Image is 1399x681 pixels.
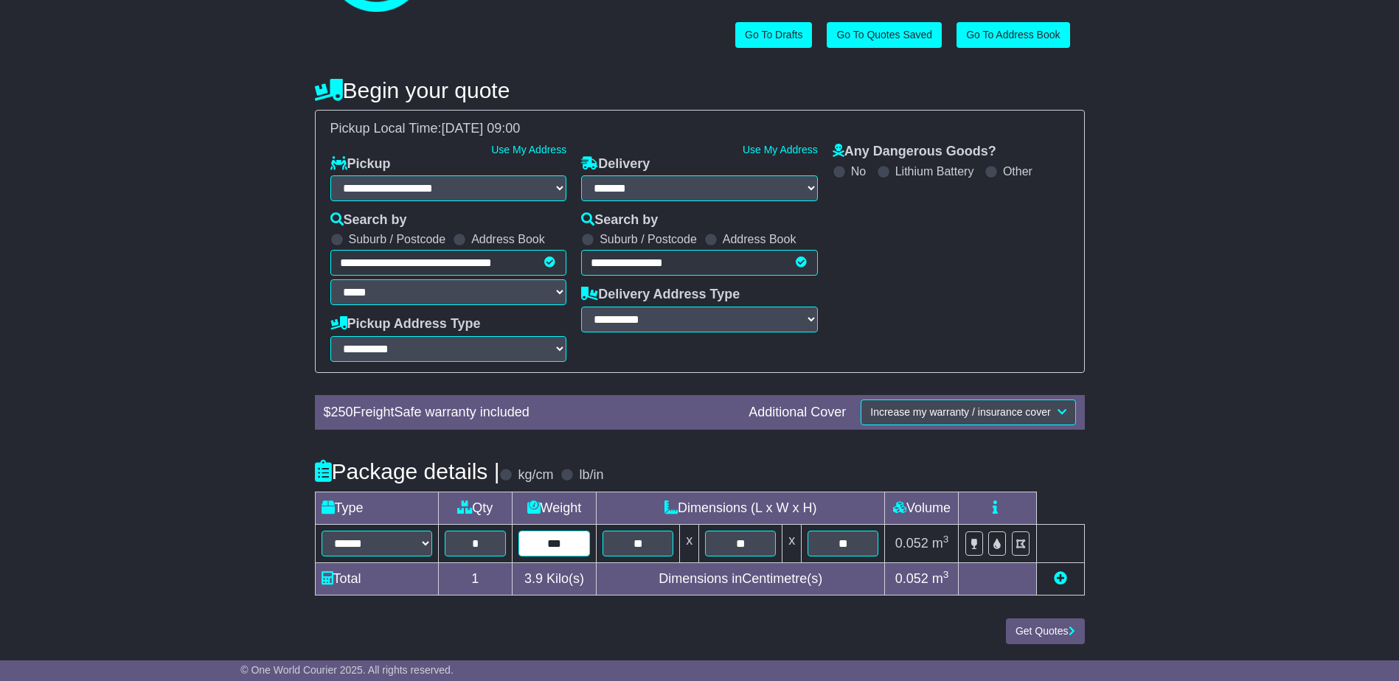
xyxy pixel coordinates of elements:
[330,316,481,332] label: Pickup Address Type
[438,492,512,524] td: Qty
[240,664,454,676] span: © One World Courier 2025. All rights reserved.
[943,534,949,545] sup: 3
[471,232,545,246] label: Address Book
[1006,618,1085,644] button: Get Quotes
[518,467,553,483] label: kg/cm
[442,121,521,136] span: [DATE] 09:00
[581,212,658,228] label: Search by
[524,571,543,586] span: 3.9
[782,524,802,562] td: x
[851,164,866,178] label: No
[833,144,996,160] label: Any Dangerous Goods?
[723,232,796,246] label: Address Book
[932,571,949,586] span: m
[579,467,603,483] label: lb/in
[315,459,500,483] h4: Package details |
[349,232,446,246] label: Suburb / Postcode
[1054,571,1067,586] a: Add new item
[743,144,818,156] a: Use My Address
[885,492,959,524] td: Volume
[330,156,391,172] label: Pickup
[330,212,407,228] label: Search by
[827,22,942,48] a: Go To Quotes Saved
[438,562,512,595] td: 1
[315,562,438,595] td: Total
[870,406,1050,418] span: Increase my warranty / insurance cover
[600,232,697,246] label: Suburb / Postcode
[741,405,853,421] div: Additional Cover
[895,164,974,178] label: Lithium Battery
[512,492,596,524] td: Weight
[932,536,949,551] span: m
[895,536,928,551] span: 0.052
[596,562,884,595] td: Dimensions in Centimetre(s)
[596,492,884,524] td: Dimensions (L x W x H)
[316,405,742,421] div: $ FreightSafe warranty included
[895,571,928,586] span: 0.052
[957,22,1069,48] a: Go To Address Book
[315,492,438,524] td: Type
[491,144,566,156] a: Use My Address
[512,562,596,595] td: Kilo(s)
[861,399,1075,425] button: Increase my warranty / insurance cover
[680,524,699,562] td: x
[323,121,1077,137] div: Pickup Local Time:
[581,287,740,303] label: Delivery Address Type
[315,78,1085,102] h4: Begin your quote
[735,22,812,48] a: Go To Drafts
[1003,164,1032,178] label: Other
[581,156,650,172] label: Delivery
[331,405,353,419] span: 250
[943,569,949,580] sup: 3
